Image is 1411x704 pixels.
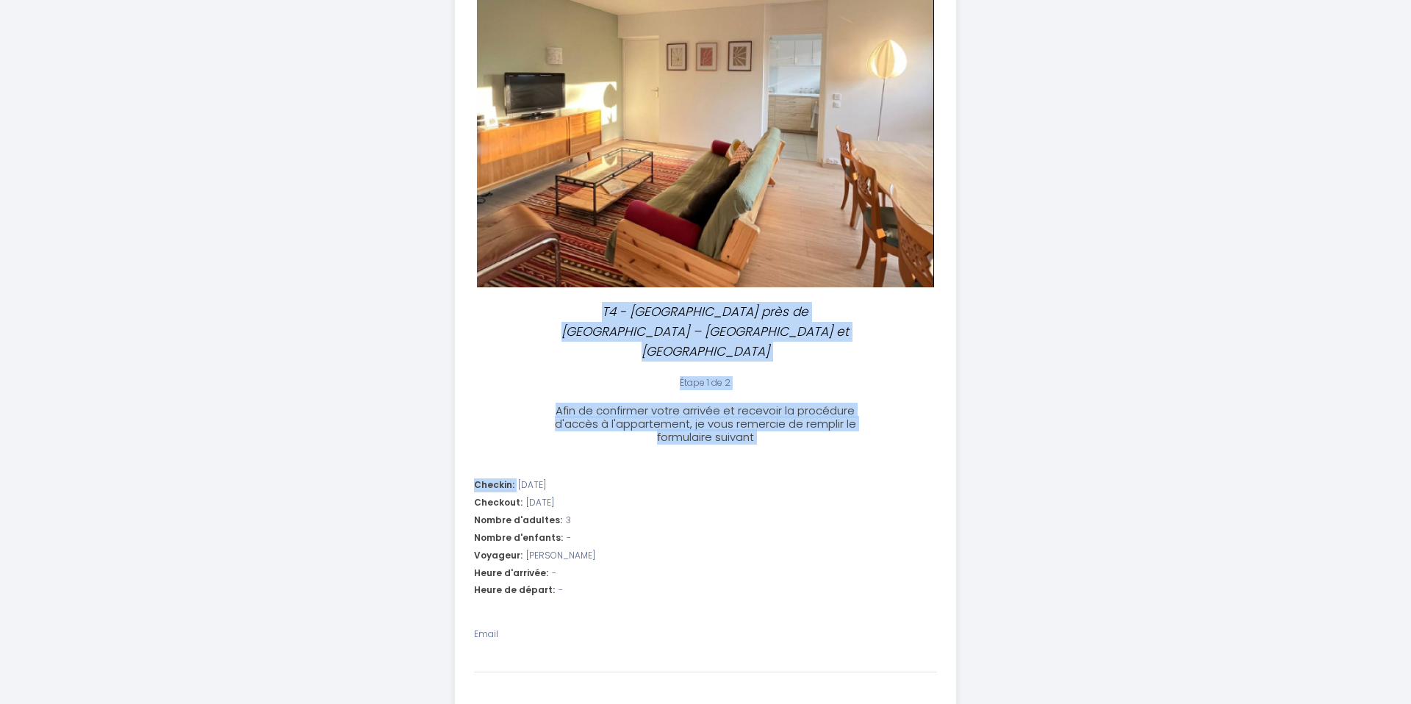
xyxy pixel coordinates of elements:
span: Nombre d'adultes: [474,514,562,528]
label: Email [474,628,498,642]
span: [DATE] [526,496,554,510]
span: Étape 1 de 2 [680,376,730,389]
span: Checkout: [474,496,523,510]
span: Voyageur: [474,549,523,563]
span: Nombre d'enfants: [474,531,563,545]
span: - [559,583,563,597]
span: 3 [566,514,571,528]
span: - [552,567,556,581]
p: T4 - [GEOGRAPHIC_DATA] près de [GEOGRAPHIC_DATA] – [GEOGRAPHIC_DATA] et [GEOGRAPHIC_DATA] [548,302,863,361]
span: Checkin: [474,478,514,492]
span: Heure de départ: [474,583,555,597]
span: [PERSON_NAME] [526,549,595,563]
span: Afin de confirmer votre arrivée et recevoir la procédure d'accès à l'appartement, je vous remerci... [555,403,856,445]
span: Heure d'arrivée: [474,567,548,581]
span: - [567,531,571,545]
span: [DATE] [518,478,546,492]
